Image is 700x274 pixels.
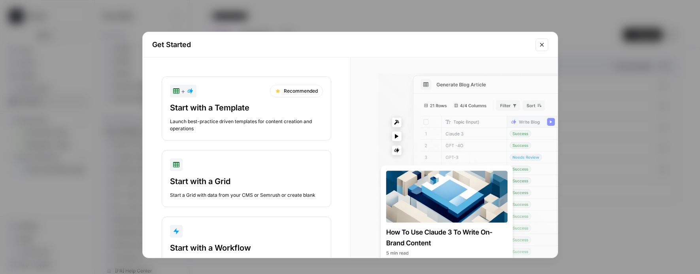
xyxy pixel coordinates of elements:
[173,86,193,96] div: +
[170,192,323,199] div: Start a Grid with data from your CMS or Semrush or create blank
[270,85,323,97] div: Recommended
[162,217,331,274] button: Start with a Workflow
[162,76,331,141] button: +RecommendedStart with a TemplateLaunch best-practice driven templates for content creation and o...
[170,102,323,113] div: Start with a Template
[170,118,323,132] div: Launch best-practice driven templates for content creation and operations
[170,242,323,253] div: Start with a Workflow
[162,150,331,207] button: Start with a GridStart a Grid with data from your CMS or Semrush or create blank
[170,176,323,187] div: Start with a Grid
[152,39,531,50] h2: Get Started
[536,38,548,51] button: Close modal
